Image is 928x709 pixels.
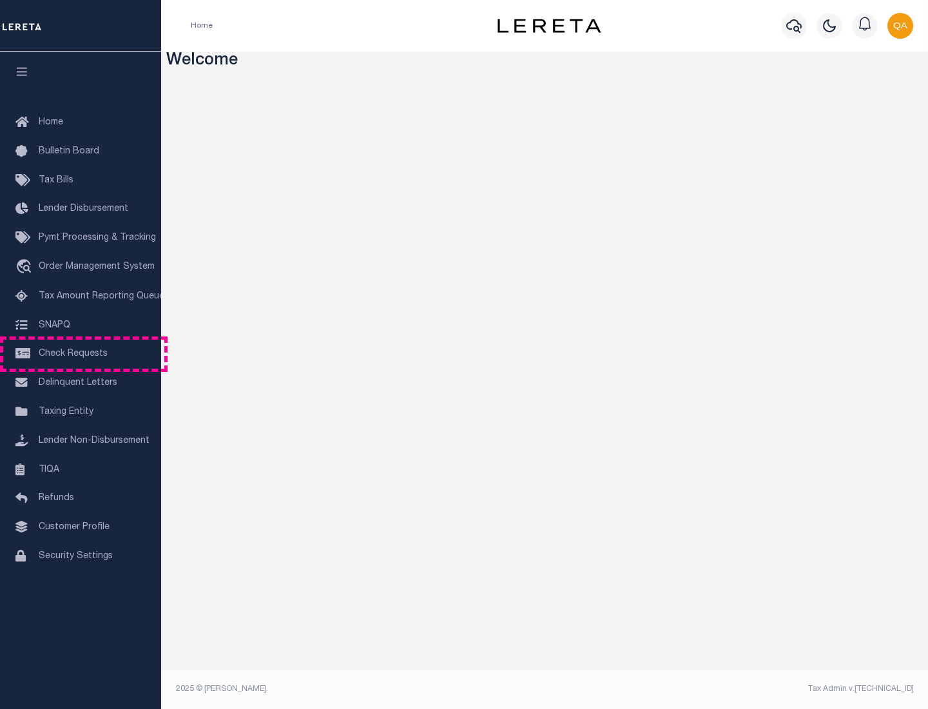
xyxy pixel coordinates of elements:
[39,407,93,416] span: Taxing Entity
[39,378,117,387] span: Delinquent Letters
[498,19,601,33] img: logo-dark.svg
[39,523,110,532] span: Customer Profile
[39,176,73,185] span: Tax Bills
[39,552,113,561] span: Security Settings
[39,494,74,503] span: Refunds
[166,683,545,695] div: 2025 © [PERSON_NAME].
[39,292,164,301] span: Tax Amount Reporting Queue
[39,262,155,271] span: Order Management System
[39,233,156,242] span: Pymt Processing & Tracking
[39,118,63,127] span: Home
[39,349,108,358] span: Check Requests
[191,20,213,32] li: Home
[887,13,913,39] img: svg+xml;base64,PHN2ZyB4bWxucz0iaHR0cDovL3d3dy53My5vcmcvMjAwMC9zdmciIHBvaW50ZXItZXZlbnRzPSJub25lIi...
[39,465,59,474] span: TIQA
[39,204,128,213] span: Lender Disbursement
[166,52,923,72] h3: Welcome
[39,320,70,329] span: SNAPQ
[15,259,36,276] i: travel_explore
[554,683,914,695] div: Tax Admin v.[TECHNICAL_ID]
[39,436,150,445] span: Lender Non-Disbursement
[39,147,99,156] span: Bulletin Board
